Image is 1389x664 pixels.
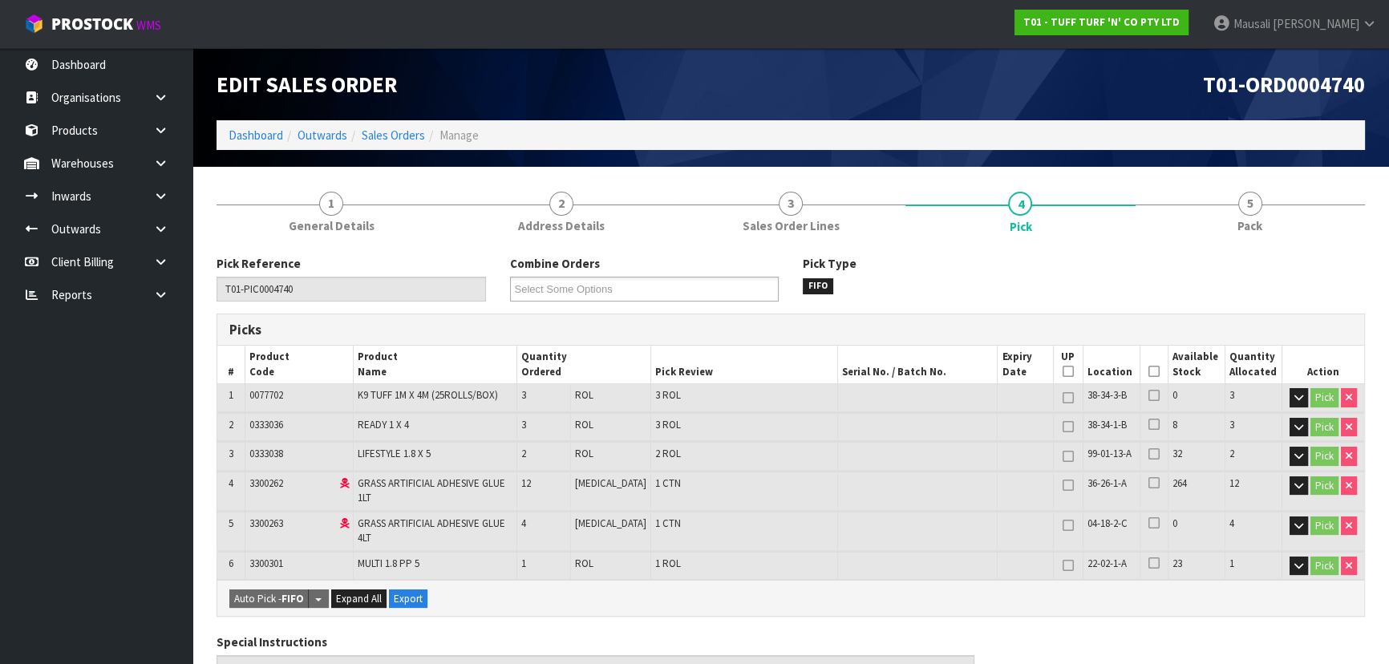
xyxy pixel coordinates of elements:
[1310,447,1338,466] button: Pick
[362,128,425,143] a: Sales Orders
[249,447,283,460] span: 0333038
[1229,418,1234,431] span: 3
[998,346,1053,383] th: Expiry Date
[136,18,161,33] small: WMS
[358,388,498,402] span: K9 TUFF 1M X 4M (25ROLLS/BOX)
[549,192,573,216] span: 2
[1087,418,1127,431] span: 38-34-1-B
[521,388,526,402] span: 3
[521,557,526,570] span: 1
[1172,447,1182,460] span: 32
[249,418,283,431] span: 0333036
[24,14,44,34] img: cube-alt.png
[229,418,233,431] span: 2
[1229,388,1234,402] span: 3
[331,589,387,609] button: Expand All
[655,418,681,431] span: 3 ROL
[229,516,233,530] span: 5
[1083,346,1140,383] th: Location
[298,128,347,143] a: Outwards
[517,346,651,383] th: Quantity Ordered
[655,388,681,402] span: 3 ROL
[358,516,505,545] span: GRASS ARTIFICIAL ADHESIVE GLUE 4LT
[229,388,233,402] span: 1
[575,557,593,570] span: ROL
[1273,16,1359,31] span: [PERSON_NAME]
[1229,476,1239,490] span: 12
[217,71,397,98] span: Edit Sales Order
[1087,516,1128,530] span: 04-18-2-C
[336,592,382,605] span: Expand All
[1310,388,1338,407] button: Pick
[1172,476,1187,490] span: 264
[1233,16,1270,31] span: Mausali
[1310,476,1338,496] button: Pick
[1282,346,1364,383] th: Action
[1168,346,1225,383] th: Available Stock
[249,557,283,570] span: 3300301
[229,476,233,490] span: 4
[217,346,245,383] th: #
[1087,388,1127,402] span: 38-34-3-B
[1310,557,1338,576] button: Pick
[1238,192,1262,216] span: 5
[1087,476,1127,490] span: 36-26-1-A
[575,388,593,402] span: ROL
[340,519,349,529] i: Dangerous Goods
[1229,557,1234,570] span: 1
[389,589,427,609] button: Export
[358,447,431,460] span: LIFESTYLE 1.8 X 5
[521,418,526,431] span: 3
[358,418,409,431] span: READY 1 X 4
[575,447,593,460] span: ROL
[245,346,354,383] th: Product Code
[229,128,283,143] a: Dashboard
[655,557,681,570] span: 1 ROL
[1172,388,1177,402] span: 0
[217,634,327,650] label: Special Instructions
[1009,218,1031,235] span: Pick
[837,346,998,383] th: Serial No. / Batch No.
[1008,192,1032,216] span: 4
[340,479,349,489] i: Dangerous Goods
[803,278,833,294] span: FIFO
[358,476,505,504] span: GRASS ARTIFICIAL ADHESIVE GLUE 1LT
[655,516,681,530] span: 1 CTN
[1310,516,1338,536] button: Pick
[1014,10,1189,35] a: T01 - TUFF TURF 'N' CO PTY LTD
[281,592,304,605] strong: FIFO
[289,217,375,234] span: General Details
[217,255,301,272] label: Pick Reference
[249,476,283,490] span: 3300262
[358,557,419,570] span: MULTI 1.8 PP 5
[51,14,133,34] span: ProStock
[439,128,479,143] span: Manage
[655,447,681,460] span: 2 ROL
[319,192,343,216] span: 1
[354,346,517,383] th: Product Name
[521,516,526,530] span: 4
[1023,15,1180,29] strong: T01 - TUFF TURF 'N' CO PTY LTD
[575,418,593,431] span: ROL
[249,516,283,530] span: 3300263
[1172,418,1177,431] span: 8
[229,322,779,338] h3: Picks
[1310,418,1338,437] button: Pick
[655,476,681,490] span: 1 CTN
[1087,557,1127,570] span: 22-02-1-A
[229,557,233,570] span: 6
[743,217,840,234] span: Sales Order Lines
[229,589,309,609] button: Auto Pick -FIFO
[1172,516,1177,530] span: 0
[521,476,531,490] span: 12
[1087,447,1132,460] span: 99-01-13-A
[1203,71,1365,98] span: T01-ORD0004740
[518,217,605,234] span: Address Details
[249,388,283,402] span: 0077702
[575,476,646,490] span: [MEDICAL_DATA]
[575,516,646,530] span: [MEDICAL_DATA]
[1225,346,1282,383] th: Quantity Allocated
[521,447,526,460] span: 2
[229,447,233,460] span: 3
[1237,217,1262,234] span: Pack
